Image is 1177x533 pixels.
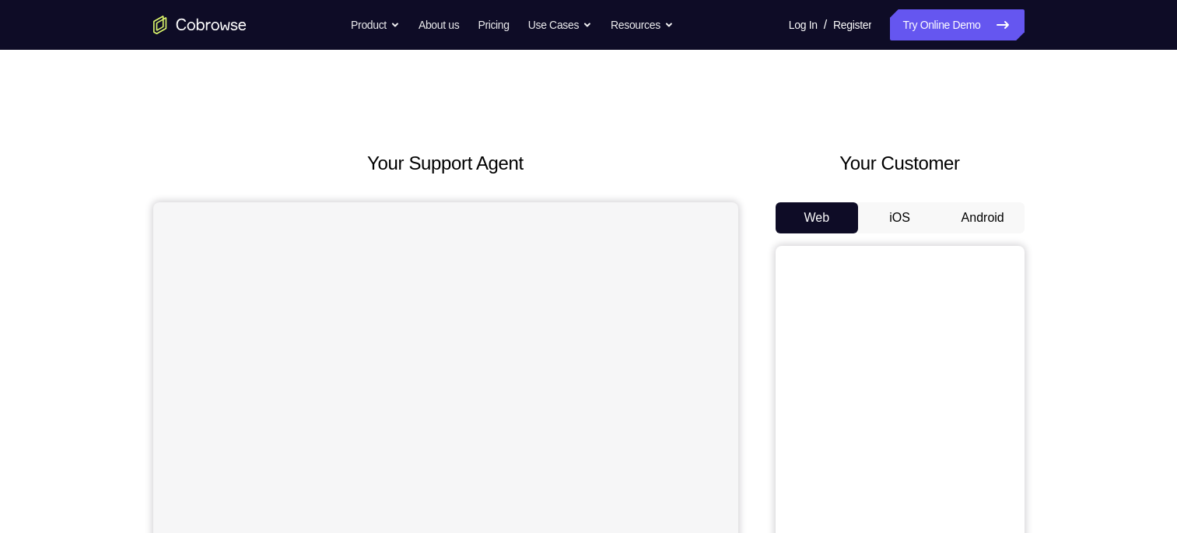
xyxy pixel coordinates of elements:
h2: Your Support Agent [153,149,738,177]
button: Resources [611,9,674,40]
a: Go to the home page [153,16,247,34]
a: Pricing [478,9,509,40]
button: Product [351,9,400,40]
span: / [824,16,827,34]
a: Register [833,9,871,40]
a: Log In [789,9,818,40]
button: iOS [858,202,941,233]
button: Android [941,202,1025,233]
a: About us [419,9,459,40]
button: Use Cases [528,9,592,40]
a: Try Online Demo [890,9,1024,40]
button: Web [776,202,859,233]
h2: Your Customer [776,149,1025,177]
